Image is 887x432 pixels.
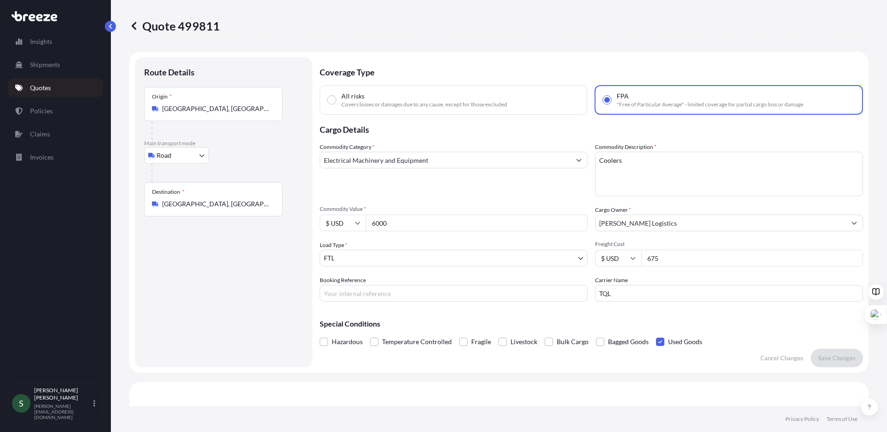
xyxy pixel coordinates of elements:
p: Invoices [30,153,54,162]
label: Carrier Name [595,276,628,285]
span: Temperature Controlled [382,335,452,349]
span: Fragile [471,335,491,349]
a: Terms of Use [826,415,857,423]
span: Commodity Value [320,205,588,213]
span: Hazardous [332,335,363,349]
input: Enter name [595,285,863,302]
span: Bagged Goods [608,335,649,349]
a: Invoices [8,148,103,167]
label: Cargo Owner [595,205,631,215]
p: Special Conditions [320,320,863,327]
a: Claims [8,125,103,143]
button: Cancel Changes [753,349,811,367]
p: Route Details [144,67,194,78]
label: Booking Reference [320,276,366,285]
span: S [19,399,24,408]
p: Save Changes [818,353,856,363]
button: Show suggestions [846,215,863,231]
input: Select a commodity type [320,152,571,168]
input: All risksCovers losses or damages due to any cause, except for those excluded [328,96,336,104]
div: Origin [152,93,172,100]
p: Cancel Changes [760,353,803,363]
label: Commodity Description [595,142,656,152]
span: All risks [341,92,365,101]
p: Shipments [30,60,60,69]
button: Select transport [144,147,209,164]
span: Bulk Cargo [557,335,589,349]
input: FPA"Free of Particular Average" - limited coverage for partial cargo loss or damage [603,96,611,104]
p: Coverage Type [320,57,863,85]
p: Quotes [30,83,51,93]
span: Load Type [320,241,347,250]
a: Insights [8,32,103,51]
a: Quotes [8,79,103,97]
input: Destination [162,199,271,209]
p: Claims [30,130,50,139]
p: Quote 499811 [129,19,220,33]
div: Destination [152,188,184,196]
label: Commodity Category [320,142,375,152]
span: Freight Cost [595,241,863,248]
a: Shipments [8,56,103,74]
a: Privacy Policy [785,415,819,423]
a: Policies [8,102,103,120]
span: FPA [617,92,629,101]
span: Used Goods [668,335,702,349]
span: Livestock [510,335,537,349]
button: Show suggestions [571,152,587,168]
button: FTL [320,250,588,266]
p: Insights [30,37,52,46]
input: Origin [162,104,271,113]
p: [PERSON_NAME] [PERSON_NAME] [34,387,91,401]
span: Road [157,151,171,160]
input: Full name [595,215,846,231]
span: FTL [324,253,334,263]
p: Policies [30,106,53,116]
textarea: Coolers [595,152,863,196]
input: Type amount [366,215,588,231]
button: Save Changes [811,349,863,367]
input: Your internal reference [320,285,588,302]
p: [PERSON_NAME][EMAIL_ADDRESS][DOMAIN_NAME] [34,403,91,420]
p: Cargo Details [320,115,863,142]
span: "Free of Particular Average" - limited coverage for partial cargo loss or damage [617,101,803,108]
input: Enter amount [641,250,863,266]
p: Main transport mode [144,140,303,147]
span: Covers losses or damages due to any cause, except for those excluded [341,101,507,108]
